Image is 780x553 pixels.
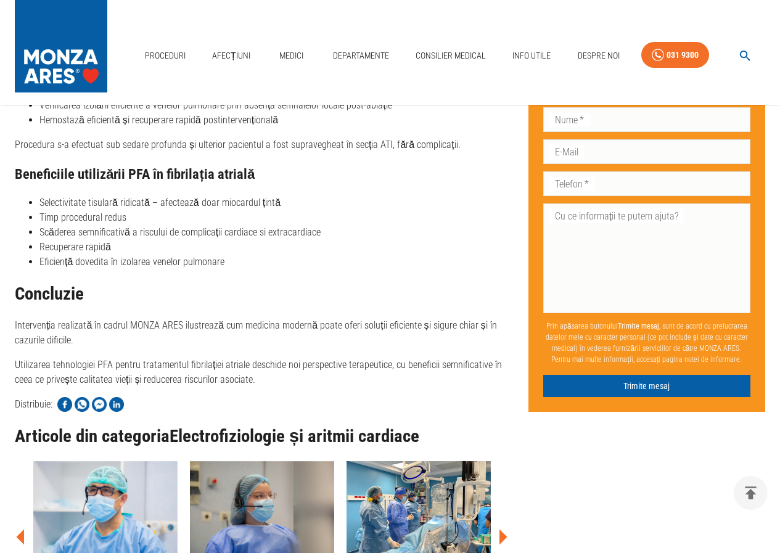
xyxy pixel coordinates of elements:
[618,322,659,330] b: Trimite mesaj
[15,166,509,182] h3: Beneficiile utilizării PFA în fibrilația atrială
[573,43,625,68] a: Despre Noi
[667,47,699,63] div: 031 9300
[39,210,509,225] li: Timp procedural redus
[15,397,52,412] p: Distribuie:
[140,43,191,68] a: Proceduri
[15,137,509,152] p: Procedura s-a efectuat sub sedare profunda și ulterior pacientul a fost supravegheat în secția AT...
[39,113,509,128] li: Hemostază eficientă și recuperare rapidă postintervențională
[411,43,491,68] a: Consilier Medical
[39,225,509,240] li: Scăderea semnificativă a riscului de complicații cardiace si extracardiace
[75,397,89,412] img: Share on WhatsApp
[92,397,107,412] img: Share on Facebook Messenger
[39,195,509,210] li: Selectivitate tisulară ridicată – afectează doar miocardul țintă
[39,255,509,269] li: Eficiență dovedita în izolarea venelor pulmonare
[543,375,750,398] button: Trimite mesaj
[328,43,394,68] a: Departamente
[15,427,509,446] h3: Articole din categoria Electrofiziologie și aritmii cardiace
[15,284,509,304] h2: Concluzie
[207,43,255,68] a: Afecțiuni
[734,476,768,510] button: delete
[507,43,556,68] a: Info Utile
[109,397,124,412] img: Share on LinkedIn
[39,240,509,255] li: Recuperare rapidă
[15,358,509,387] p: Utilizarea tehnologiei PFA pentru tratamentul fibrilației atriale deschide noi perspective terape...
[39,98,509,113] li: Verificarea izolării eficiente a venelor pulmonare prin absența semnalelor locale post-ablație
[543,316,750,370] p: Prin apăsarea butonului , sunt de acord cu prelucrarea datelor mele cu caracter personal (ce pot ...
[57,397,72,412] img: Share on Facebook
[15,318,509,348] p: Intervenția realizată în cadrul MONZA ARES ilustrează cum medicina modernă poate oferi soluții ef...
[272,43,311,68] a: Medici
[641,42,709,68] a: 031 9300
